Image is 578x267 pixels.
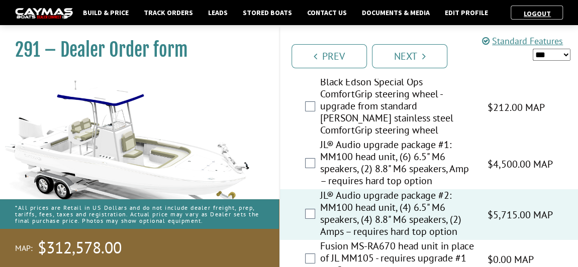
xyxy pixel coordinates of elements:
[488,157,553,172] span: $4,500.00 MAP
[519,9,556,18] a: Logout
[15,243,33,253] span: MAP:
[357,6,435,19] a: Documents & Media
[482,35,563,47] a: Standard Features
[488,100,545,115] span: $212.00 MAP
[38,237,122,258] span: $312,578.00
[139,6,198,19] a: Track Orders
[320,139,475,189] label: JL® Audio upgrade package #1: MM100 head unit, (6) 6.5" M6 speakers, (2) 8.8" M6 speakers, Amp – ...
[320,189,475,240] label: JL® Audio upgrade package #2: MM100 head unit, (4) 6.5" M6 speakers, (4) 8.8" M6 speakers, (2) Am...
[488,207,553,222] span: $5,715.00 MAP
[292,44,367,68] a: Prev
[238,6,297,19] a: Stored Boats
[15,8,73,19] img: caymas-dealer-connect-2ed40d3bc7270c1d8d7ffb4b79bf05adc795679939227970def78ec6f6c03838.gif
[440,6,493,19] a: Edit Profile
[15,199,264,229] p: *All prices are Retail in US Dollars and do not include dealer freight, prep, tariffs, fees, taxe...
[372,44,447,68] a: Next
[488,252,534,267] span: $0.00 MAP
[15,39,254,61] h1: 291 – Dealer Order form
[289,43,578,68] ul: Pagination
[320,76,475,139] label: Black Edson Special Ops ComfortGrip steering wheel - upgrade from standard [PERSON_NAME] stainles...
[302,6,352,19] a: Contact Us
[78,6,134,19] a: Build & Price
[203,6,233,19] a: Leads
